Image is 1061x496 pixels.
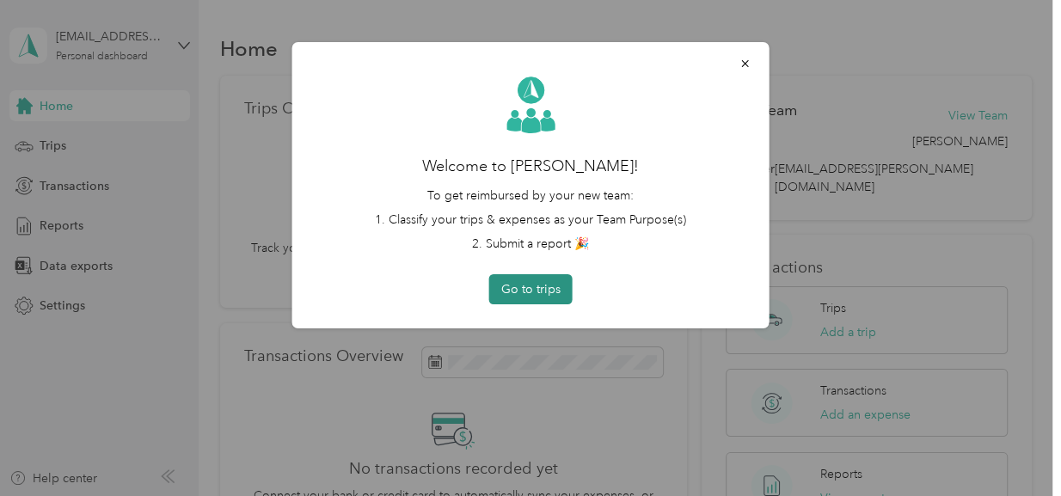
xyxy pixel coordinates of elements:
button: Go to trips [489,274,573,304]
iframe: Everlance-gr Chat Button Frame [965,400,1061,496]
li: 1. Classify your trips & expenses as your Team Purpose(s) [316,211,745,229]
h2: Welcome to [PERSON_NAME]! [316,155,745,178]
p: To get reimbursed by your new team: [316,187,745,205]
li: 2. Submit a report 🎉 [316,235,745,253]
